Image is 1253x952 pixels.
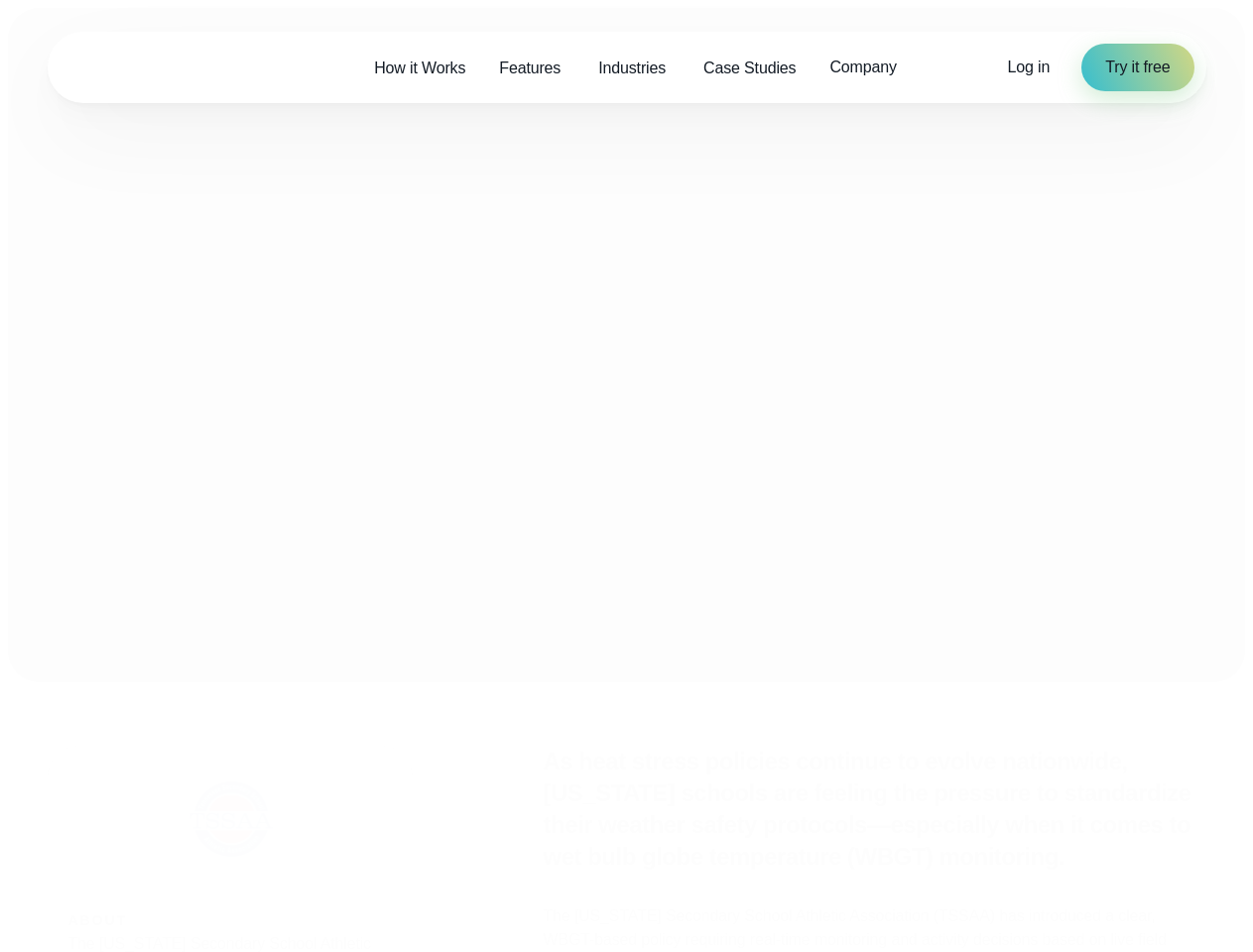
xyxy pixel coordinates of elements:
[1008,56,1051,79] a: Log in
[357,48,482,88] a: How it Works
[598,57,666,80] span: Industries
[703,57,796,80] span: Case Studies
[1105,56,1170,79] span: Try it free
[499,57,561,80] span: Features
[1081,44,1193,91] a: Try it free
[687,48,813,88] a: Case Studies
[1008,59,1051,75] span: Log in
[829,56,896,79] span: Company
[374,57,465,80] span: How it Works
